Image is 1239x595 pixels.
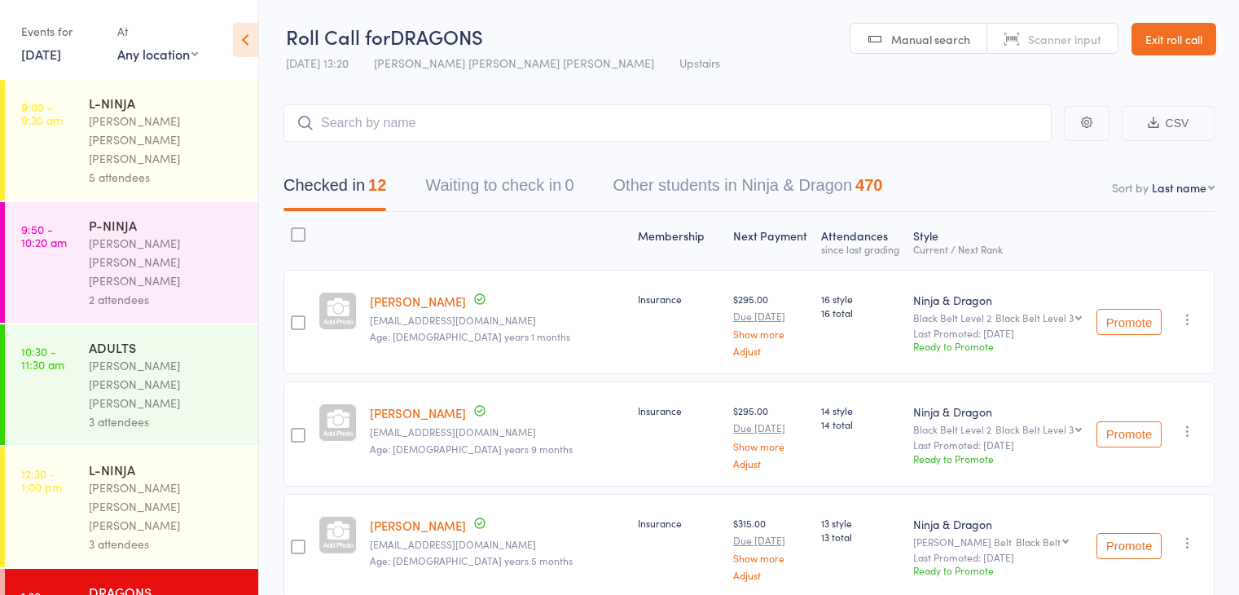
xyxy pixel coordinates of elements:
[425,168,573,211] button: Waiting to check in0
[733,458,808,469] a: Adjust
[1122,106,1215,141] button: CSV
[1131,23,1216,55] a: Exit roll call
[368,176,386,194] div: 12
[913,292,1083,308] div: Ninja & Dragon
[89,112,244,168] div: [PERSON_NAME] [PERSON_NAME] [PERSON_NAME]
[1096,421,1162,447] button: Promote
[89,478,244,535] div: [PERSON_NAME] [PERSON_NAME] [PERSON_NAME]
[89,535,244,553] div: 3 attendees
[638,516,720,530] div: Insurance
[733,346,808,356] a: Adjust
[821,516,900,530] span: 13 style
[913,339,1083,353] div: Ready to Promote
[370,553,573,567] span: Age: [DEMOGRAPHIC_DATA] years 5 months
[89,412,244,431] div: 3 attendees
[631,219,727,262] div: Membership
[815,219,907,262] div: Atten­dances
[21,345,64,371] time: 10:30 - 11:30 am
[286,55,349,71] span: [DATE] 13:20
[390,23,483,50] span: DRAGONS
[733,403,808,468] div: $295.00
[821,403,900,417] span: 14 style
[89,356,244,412] div: [PERSON_NAME] [PERSON_NAME] [PERSON_NAME]
[1152,179,1206,196] div: Last name
[89,338,244,356] div: ADULTS
[89,168,244,187] div: 5 attendees
[855,176,882,194] div: 470
[679,55,720,71] span: Upstairs
[117,18,198,45] div: At
[21,467,62,493] time: 12:30 - 1:00 pm
[89,216,244,234] div: P-NINJA
[21,45,61,63] a: [DATE]
[638,403,720,417] div: Insurance
[283,104,1052,142] input: Search by name
[283,168,386,211] button: Checked in12
[5,202,258,323] a: 9:50 -10:20 amP-NINJA[PERSON_NAME] [PERSON_NAME] [PERSON_NAME]2 attendees
[89,290,244,309] div: 2 attendees
[821,530,900,544] span: 13 total
[370,442,573,456] span: Age: [DEMOGRAPHIC_DATA] years 9 months
[821,417,900,431] span: 14 total
[913,312,1083,323] div: Black Belt Level 2
[1096,309,1162,335] button: Promote
[1096,533,1162,559] button: Promote
[913,516,1083,532] div: Ninja & Dragon
[913,552,1083,563] small: Last Promoted: [DATE]
[821,306,900,320] span: 16 total
[89,94,244,112] div: L-NINJA
[638,292,720,306] div: Insurance
[891,31,970,47] span: Manual search
[733,570,808,580] a: Adjust
[733,553,808,563] a: Show more
[370,539,625,550] small: irachel@live.com.au
[370,329,570,343] span: Age: [DEMOGRAPHIC_DATA] years 1 months
[89,461,244,478] div: L-NINJA
[995,424,1074,434] div: Black Belt Level 3
[913,536,1083,547] div: [PERSON_NAME] Belt
[995,312,1074,323] div: Black Belt Level 3
[913,563,1083,577] div: Ready to Promote
[370,404,466,421] a: [PERSON_NAME]
[733,311,808,322] small: Due [DATE]
[733,516,808,580] div: $315.00
[21,223,67,249] time: 9:50 - 10:20 am
[21,18,101,45] div: Events for
[913,403,1083,420] div: Ninja & Dragon
[727,219,815,262] div: Next Payment
[370,517,466,534] a: [PERSON_NAME]
[5,324,258,445] a: 10:30 -11:30 amADULTS[PERSON_NAME] [PERSON_NAME] [PERSON_NAME]3 attendees
[913,439,1083,451] small: Last Promoted: [DATE]
[913,328,1083,339] small: Last Promoted: [DATE]
[907,219,1089,262] div: Style
[1016,536,1061,547] div: Black Belt
[370,293,466,310] a: [PERSON_NAME]
[733,422,808,434] small: Due [DATE]
[913,424,1083,434] div: Black Belt Level 2
[5,80,258,201] a: 9:00 -9:30 amL-NINJA[PERSON_NAME] [PERSON_NAME] [PERSON_NAME]5 attendees
[1028,31,1101,47] span: Scanner input
[821,244,900,254] div: since last grading
[913,244,1083,254] div: Current / Next Rank
[286,23,390,50] span: Roll Call for
[913,452,1083,465] div: Ready to Promote
[89,234,244,290] div: [PERSON_NAME] [PERSON_NAME] [PERSON_NAME]
[1112,179,1149,196] label: Sort by
[21,100,63,126] time: 9:00 - 9:30 am
[613,168,883,211] button: Other students in Ninja & Dragon470
[374,55,654,71] span: [PERSON_NAME] [PERSON_NAME] [PERSON_NAME]
[733,292,808,356] div: $295.00
[821,292,900,306] span: 16 style
[370,426,625,438] small: mysharma2013@gmail.com
[5,447,258,567] a: 12:30 -1:00 pmL-NINJA[PERSON_NAME] [PERSON_NAME] [PERSON_NAME]3 attendees
[733,328,808,339] a: Show more
[117,45,198,63] div: Any location
[565,176,573,194] div: 0
[370,315,625,326] small: maksy112@googlemail.com
[733,535,808,546] small: Due [DATE]
[733,441,808,452] a: Show more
